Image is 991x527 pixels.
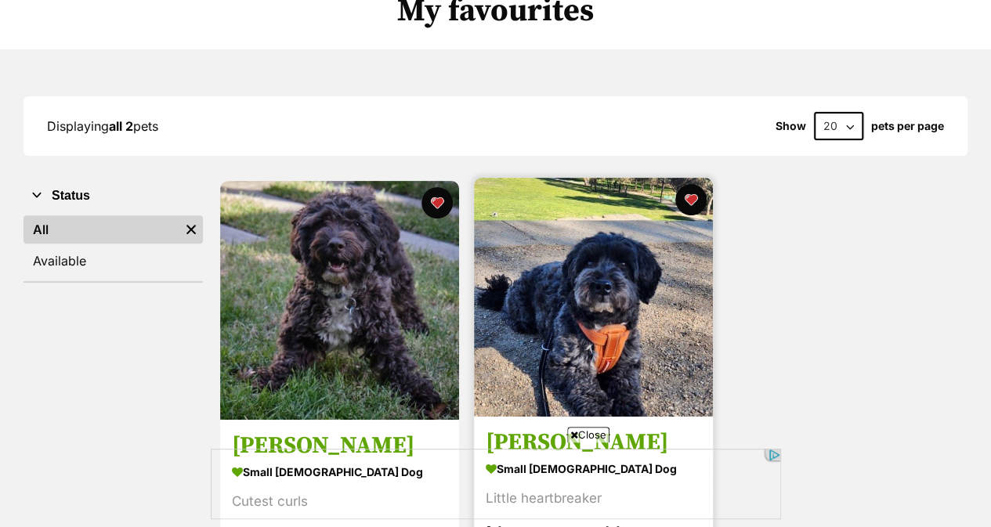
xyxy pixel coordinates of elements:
span: Displaying pets [47,118,158,134]
h3: [PERSON_NAME] [486,428,701,457]
a: Available [24,247,203,275]
a: Remove filter [179,215,203,244]
h3: [PERSON_NAME] [232,431,447,460]
img: Romeo Valenti [474,178,713,417]
button: favourite [421,187,453,218]
div: Status [24,212,203,281]
button: Status [24,186,203,206]
strong: all 2 [109,118,133,134]
label: pets per page [871,120,944,132]
a: All [24,215,179,244]
img: Bertie Kumara [220,181,459,420]
iframe: Advertisement [211,449,781,519]
button: favourite [675,184,706,215]
span: Show [776,120,806,132]
span: Close [567,427,609,442]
